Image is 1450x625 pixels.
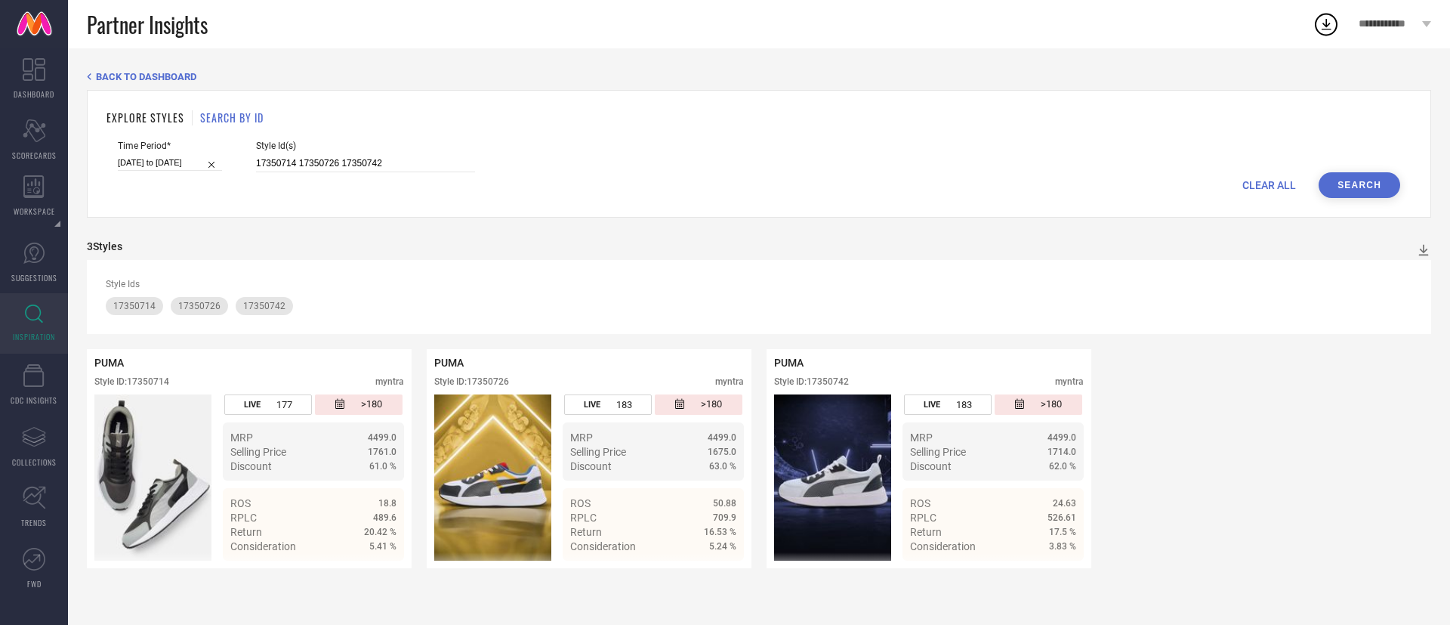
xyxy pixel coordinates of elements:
[715,376,744,387] div: myntra
[87,71,1431,82] div: Back TO Dashboard
[434,394,551,561] div: Click to view image
[570,512,597,524] span: RPLC
[774,376,849,387] div: Style ID: 17350742
[434,394,551,561] img: Style preview image
[570,526,602,538] span: Return
[361,398,382,411] span: >180
[230,446,286,458] span: Selling Price
[570,432,593,444] span: MRP
[702,568,736,580] span: Details
[94,394,211,561] div: Click to view image
[364,527,396,537] span: 20.42 %
[178,301,221,311] span: 17350726
[11,272,57,283] span: SUGGESTIONS
[584,400,600,410] span: LIVE
[1053,498,1076,509] span: 24.63
[1047,512,1076,523] span: 526.61
[375,376,404,387] div: myntra
[1027,568,1076,580] a: Details
[616,399,632,410] span: 183
[910,512,936,524] span: RPLC
[362,568,396,580] span: Details
[434,357,464,369] span: PUMA
[378,498,396,509] span: 18.8
[774,357,804,369] span: PUMA
[230,540,296,552] span: Consideration
[12,456,57,468] span: COLLECTIONS
[244,400,261,410] span: LIVE
[256,141,475,151] span: Style Id(s)
[96,71,196,82] span: BACK TO DASHBOARD
[774,394,891,561] div: Click to view image
[21,517,47,528] span: TRENDS
[701,398,722,411] span: >180
[230,526,262,538] span: Return
[369,541,396,552] span: 5.41 %
[774,394,891,561] img: Style preview image
[1047,447,1076,457] span: 1714.0
[315,394,402,415] div: Number of days since the style was first listed on the platform
[709,541,736,552] span: 5.24 %
[230,432,253,444] span: MRP
[956,399,972,410] span: 183
[910,460,952,472] span: Discount
[1049,527,1076,537] span: 17.5 %
[1041,398,1062,411] span: >180
[564,394,651,415] div: Number of days the style has been live on the platform
[87,9,208,40] span: Partner Insights
[230,460,272,472] span: Discount
[570,460,612,472] span: Discount
[708,432,736,443] span: 4499.0
[687,568,736,580] a: Details
[87,240,122,252] div: 3 Styles
[1055,376,1084,387] div: myntra
[106,110,184,125] h1: EXPLORE STYLES
[1042,568,1076,580] span: Details
[11,394,57,406] span: CDC INSIGHTS
[1242,179,1296,191] span: CLEAR ALL
[704,527,736,537] span: 16.53 %
[118,155,222,171] input: Select time period
[243,301,285,311] span: 17350742
[655,394,742,415] div: Number of days since the style was first listed on the platform
[910,446,966,458] span: Selling Price
[230,512,257,524] span: RPLC
[368,432,396,443] span: 4499.0
[434,376,509,387] div: Style ID: 17350726
[118,141,222,151] span: Time Period*
[14,88,54,100] span: DASHBOARD
[113,301,156,311] span: 17350714
[94,376,169,387] div: Style ID: 17350714
[910,497,930,509] span: ROS
[713,498,736,509] span: 50.88
[995,394,1081,415] div: Number of days since the style was first listed on the platform
[1313,11,1340,38] div: Open download list
[1049,541,1076,552] span: 3.83 %
[230,497,251,509] span: ROS
[256,155,475,172] input: Enter comma separated style ids e.g. 12345, 67890
[570,540,636,552] span: Consideration
[12,150,57,161] span: SCORECARDS
[94,357,124,369] span: PUMA
[106,279,1412,289] div: Style Ids
[1047,432,1076,443] span: 4499.0
[570,497,591,509] span: ROS
[708,447,736,457] span: 1675.0
[200,110,264,125] h1: SEARCH BY ID
[1049,461,1076,472] span: 62.0 %
[570,446,626,458] span: Selling Price
[373,512,396,523] span: 489.6
[347,568,396,580] a: Details
[713,512,736,523] span: 709.9
[94,394,211,561] img: Style preview image
[910,540,976,552] span: Consideration
[924,400,940,410] span: LIVE
[709,461,736,472] span: 63.0 %
[904,394,991,415] div: Number of days the style has been live on the platform
[1319,172,1400,198] button: Search
[369,461,396,472] span: 61.0 %
[13,331,55,342] span: INSPIRATION
[276,399,292,410] span: 177
[368,447,396,457] span: 1761.0
[27,578,42,589] span: FWD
